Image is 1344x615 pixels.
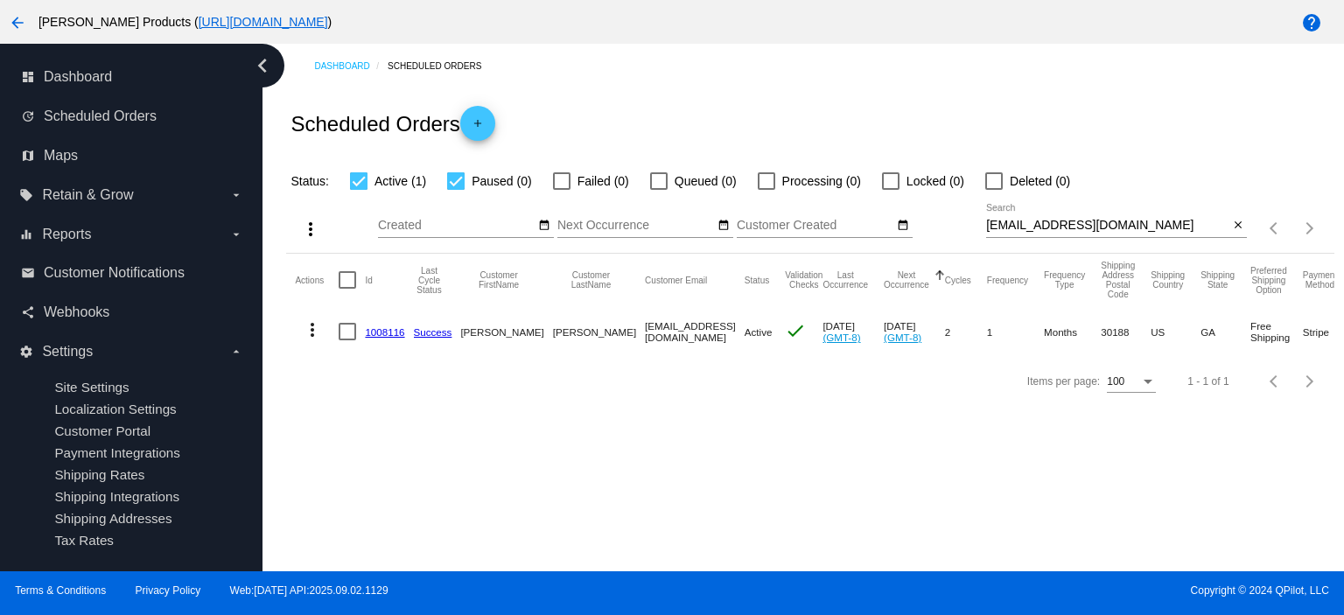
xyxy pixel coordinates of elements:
a: Shipping Rates [54,467,144,482]
mat-cell: [PERSON_NAME] [553,306,645,357]
i: settings [19,345,33,359]
span: Locked (0) [906,171,964,192]
span: Processing (0) [782,171,861,192]
button: Change sorting for ShippingPostcode [1101,261,1135,299]
i: dashboard [21,70,35,84]
mat-icon: close [1232,219,1244,233]
button: Change sorting for Cycles [945,275,971,285]
a: Shipping Integrations [54,489,179,504]
span: Dashboard [44,69,112,85]
span: Customer Notifications [44,265,185,281]
i: local_offer [19,188,33,202]
mat-icon: date_range [538,219,550,233]
a: Localization Settings [54,402,176,416]
span: 100 [1107,375,1124,388]
i: share [21,305,35,319]
a: [URL][DOMAIN_NAME] [199,15,328,29]
mat-cell: [EMAIL_ADDRESS][DOMAIN_NAME] [645,306,745,357]
a: Scheduled Orders [388,52,497,80]
mat-icon: add [467,117,488,138]
a: Success [414,326,452,338]
input: Next Occurrence [557,219,715,233]
button: Change sorting for LastProcessingCycleId [414,266,445,295]
i: update [21,109,35,123]
button: Next page [1292,211,1327,246]
i: arrow_drop_down [229,345,243,359]
a: Terms & Conditions [15,584,106,597]
i: email [21,266,35,280]
span: Settings [42,344,93,360]
h2: Scheduled Orders [290,106,494,141]
a: dashboard Dashboard [21,63,243,91]
button: Clear [1228,217,1247,235]
input: Search [986,219,1228,233]
mat-cell: 1 [987,306,1044,357]
input: Created [378,219,535,233]
button: Change sorting for PreferredShippingOption [1250,266,1287,295]
a: Tax Rates [54,533,114,548]
span: Deleted (0) [1010,171,1070,192]
button: Change sorting for Status [745,275,769,285]
mat-cell: [DATE] [822,306,884,357]
div: Items per page: [1027,375,1100,388]
a: share Webhooks [21,298,243,326]
button: Change sorting for FrequencyType [1044,270,1085,290]
button: Change sorting for PaymentMethod.Type [1303,270,1337,290]
a: Web:[DATE] API:2025.09.02.1129 [230,584,388,597]
a: Site Settings [54,380,129,395]
mat-cell: [PERSON_NAME] [460,306,552,357]
button: Change sorting for CustomerEmail [645,275,707,285]
mat-icon: more_vert [302,319,323,340]
mat-icon: help [1301,12,1322,33]
button: Change sorting for Frequency [987,275,1028,285]
a: Privacy Policy [136,584,201,597]
mat-select: Items per page: [1107,376,1156,388]
mat-icon: date_range [717,219,730,233]
span: Retain & Grow [42,187,133,203]
a: Customer Portal [54,423,150,438]
button: Change sorting for NextOccurrenceUtc [884,270,929,290]
a: 1008116 [365,326,404,338]
span: Queued (0) [675,171,737,192]
span: Failed (0) [577,171,629,192]
i: arrow_drop_down [229,188,243,202]
a: update Scheduled Orders [21,102,243,130]
button: Change sorting for ShippingState [1200,270,1235,290]
mat-cell: Months [1044,306,1101,357]
button: Previous page [1257,211,1292,246]
a: (GMT-8) [822,332,860,343]
mat-cell: 30188 [1101,306,1151,357]
a: Payment Integrations [54,445,180,460]
button: Previous page [1257,364,1292,399]
span: Copyright © 2024 QPilot, LLC [687,584,1329,597]
mat-header-cell: Actions [295,254,339,306]
span: Active [745,326,773,338]
span: Paused (0) [472,171,531,192]
mat-icon: arrow_back [7,12,28,33]
i: map [21,149,35,163]
mat-cell: [DATE] [884,306,945,357]
button: Change sorting for Id [365,275,372,285]
button: Change sorting for LastOccurrenceUtc [822,270,868,290]
span: Shipping Addresses [54,511,171,526]
mat-header-cell: Validation Checks [785,254,822,306]
mat-cell: GA [1200,306,1250,357]
span: Active (1) [374,171,426,192]
button: Change sorting for ShippingCountry [1151,270,1185,290]
i: equalizer [19,227,33,241]
mat-icon: date_range [897,219,909,233]
span: [PERSON_NAME] Products ( ) [38,15,332,29]
i: arrow_drop_down [229,227,243,241]
mat-icon: check [785,320,806,341]
a: Dashboard [314,52,388,80]
mat-icon: more_vert [300,219,321,240]
input: Customer Created [737,219,894,233]
div: 1 - 1 of 1 [1187,375,1228,388]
